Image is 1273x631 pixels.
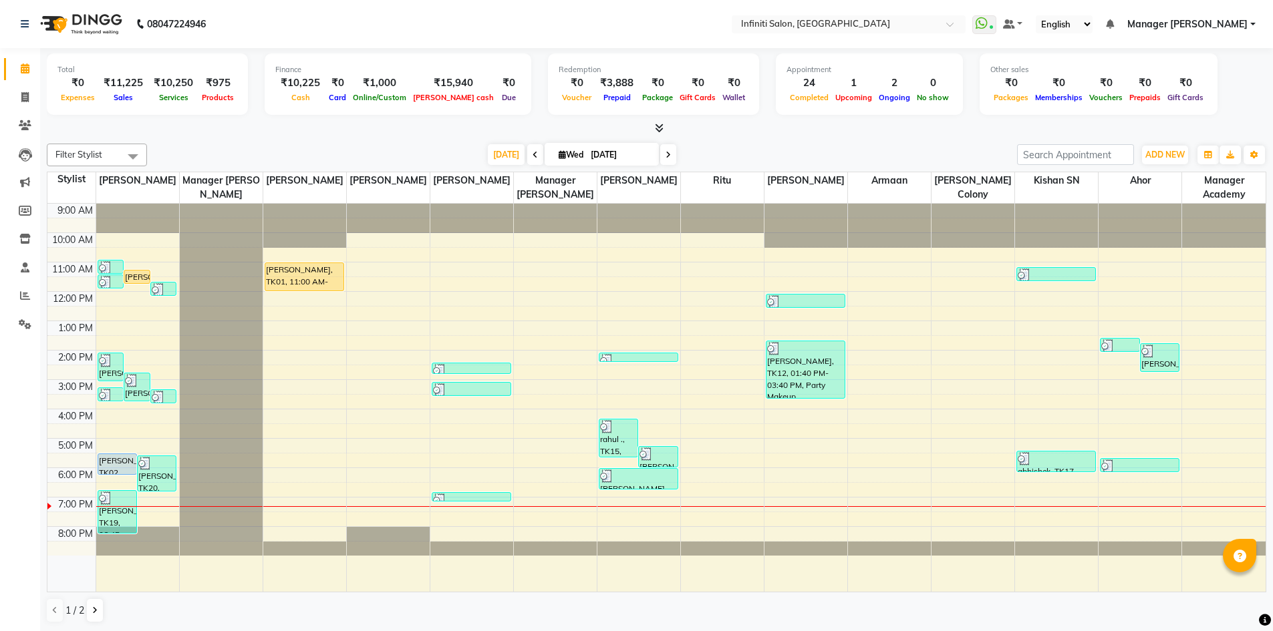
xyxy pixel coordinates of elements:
[766,294,845,307] div: Shruti, TK07, 12:05 PM-12:35 PM, Gel Polish
[766,341,845,398] div: [PERSON_NAME], TK12, 01:40 PM-03:40 PM, Party Makeup
[787,75,832,91] div: 24
[55,527,96,541] div: 8:00 PM
[990,75,1032,91] div: ₹0
[1101,459,1179,471] div: [PERSON_NAME], TK18, 05:40 PM-06:10 PM, [PERSON_NAME] Styling
[98,388,124,401] div: Walkin BHTACHARYA, TK13, 03:15 PM-03:45 PM, [PERSON_NAME] Styling
[1032,93,1086,102] span: Memberships
[1145,150,1185,160] span: ADD NEW
[1164,75,1207,91] div: ₹0
[913,93,952,102] span: No show
[55,497,96,511] div: 7:00 PM
[65,604,84,618] span: 1 / 2
[787,93,832,102] span: Completed
[156,93,192,102] span: Services
[55,380,96,394] div: 3:00 PM
[719,75,748,91] div: ₹0
[1141,344,1179,371] div: [PERSON_NAME], TK10, 01:45 PM-02:45 PM, [DEMOGRAPHIC_DATA] Hair Cut (without wash),Loreal wash
[990,93,1032,102] span: Packages
[764,172,847,189] span: [PERSON_NAME]
[832,75,875,91] div: 1
[55,351,96,365] div: 2:00 PM
[719,93,748,102] span: Wallet
[147,5,206,43] b: 08047224946
[410,75,497,91] div: ₹15,940
[599,419,638,457] div: rahul ., TK15, 04:20 PM-05:40 PM, Under Arm Wax Choclate,Arms Wax Choclate,Eyebrow+Upperlip Threa...
[110,93,136,102] span: Sales
[55,439,96,453] div: 5:00 PM
[1182,172,1266,203] span: Manager Academy
[432,493,511,501] div: [PERSON_NAME], TK20, 06:50 PM-07:05 PM, Nose Wax
[55,321,96,335] div: 1:00 PM
[848,172,931,189] span: Armaan
[198,93,237,102] span: Products
[55,409,96,423] div: 4:00 PM
[138,456,176,491] div: [PERSON_NAME], TK20, 05:35 PM-06:50 PM, Mens Root Touchup,[DEMOGRAPHIC_DATA] Hair Cut (without wash)
[347,172,430,189] span: [PERSON_NAME]
[198,75,237,91] div: ₹975
[639,447,677,467] div: [PERSON_NAME], TK16, 05:15 PM-06:00 PM, Eye Brows Threading, Fore Head Threading, Upper Lip Threa...
[410,93,497,102] span: [PERSON_NAME] cash
[1017,451,1095,471] div: abhishek, TK17, 05:25 PM-06:10 PM, Cut & [PERSON_NAME]
[98,260,124,273] div: nikhil, TK03, 10:55 AM-11:25 AM, [PERSON_NAME] Styling
[275,75,325,91] div: ₹10,225
[597,172,680,189] span: [PERSON_NAME]
[325,75,349,91] div: ₹0
[432,363,511,373] div: Walkin BHTACHARYA, TK11, 02:25 PM-02:50 PM, Back Massage
[488,144,525,165] span: [DATE]
[1101,339,1139,351] div: [PERSON_NAME], TK08, 01:35 PM-02:05 PM, [DEMOGRAPHIC_DATA] Hair Cut (without wash)
[180,172,263,203] span: Manager [PERSON_NAME]
[57,75,98,91] div: ₹0
[1086,75,1126,91] div: ₹0
[98,353,124,381] div: [PERSON_NAME], TK08, 02:05 PM-03:05 PM, [DEMOGRAPHIC_DATA] Hair Cut (without wash),Loreal wash
[124,373,150,401] div: [PERSON_NAME], TK10, 02:45 PM-03:45 PM, [DEMOGRAPHIC_DATA] Hair Cut (without wash),Loreal wash
[148,75,198,91] div: ₹10,250
[555,150,587,160] span: Wed
[639,75,676,91] div: ₹0
[559,75,595,91] div: ₹0
[55,468,96,482] div: 6:00 PM
[681,172,764,189] span: Ritu
[1164,93,1207,102] span: Gift Cards
[676,75,719,91] div: ₹0
[349,75,410,91] div: ₹1,000
[432,383,511,395] div: [PERSON_NAME], TK08, 03:05 PM-03:35 PM, Loreal wash
[832,93,875,102] span: Upcoming
[913,75,952,91] div: 0
[1099,172,1181,189] span: Ahor
[1142,146,1188,164] button: ADD NEW
[151,390,176,403] div: [PERSON_NAME], TK14, 03:20 PM-03:50 PM, Blow Dry
[1217,578,1260,618] iframe: chat widget
[875,93,913,102] span: Ongoing
[932,172,1014,203] span: [PERSON_NAME] Colony
[57,93,98,102] span: Expenses
[990,64,1207,75] div: Other sales
[1015,172,1098,189] span: Kishan SN
[98,454,136,474] div: [PERSON_NAME], TK02, 05:30 PM-06:15 PM, Cut & [PERSON_NAME]
[587,145,654,165] input: 2025-10-01
[676,93,719,102] span: Gift Cards
[263,172,346,189] span: [PERSON_NAME]
[55,149,102,160] span: Filter Stylist
[98,75,148,91] div: ₹11,225
[600,93,634,102] span: Prepaid
[288,93,313,102] span: Cash
[599,353,678,361] div: [PERSON_NAME], TK09, 02:05 PM-02:25 PM, Eyebrow + Upperlip + Forehead + Chin
[57,64,237,75] div: Total
[1032,75,1086,91] div: ₹0
[349,93,410,102] span: Online/Custom
[1017,144,1134,165] input: Search Appointment
[430,172,513,189] span: [PERSON_NAME]
[50,292,96,306] div: 12:00 PM
[1127,17,1248,31] span: Manager [PERSON_NAME]
[98,491,136,533] div: [PERSON_NAME], TK19, 06:45 PM-08:15 PM, [DEMOGRAPHIC_DATA] Root Touchup,Creative Cut [DEMOGRAPHIC...
[639,93,676,102] span: Package
[98,275,124,288] div: [PERSON_NAME], TK05, 11:25 AM-11:55 AM, Shave
[875,75,913,91] div: 2
[787,64,952,75] div: Appointment
[595,75,639,91] div: ₹3,888
[49,262,96,276] div: 11:00 AM
[514,172,597,203] span: Manager [PERSON_NAME]
[275,64,521,75] div: Finance
[49,233,96,247] div: 10:00 AM
[325,93,349,102] span: Card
